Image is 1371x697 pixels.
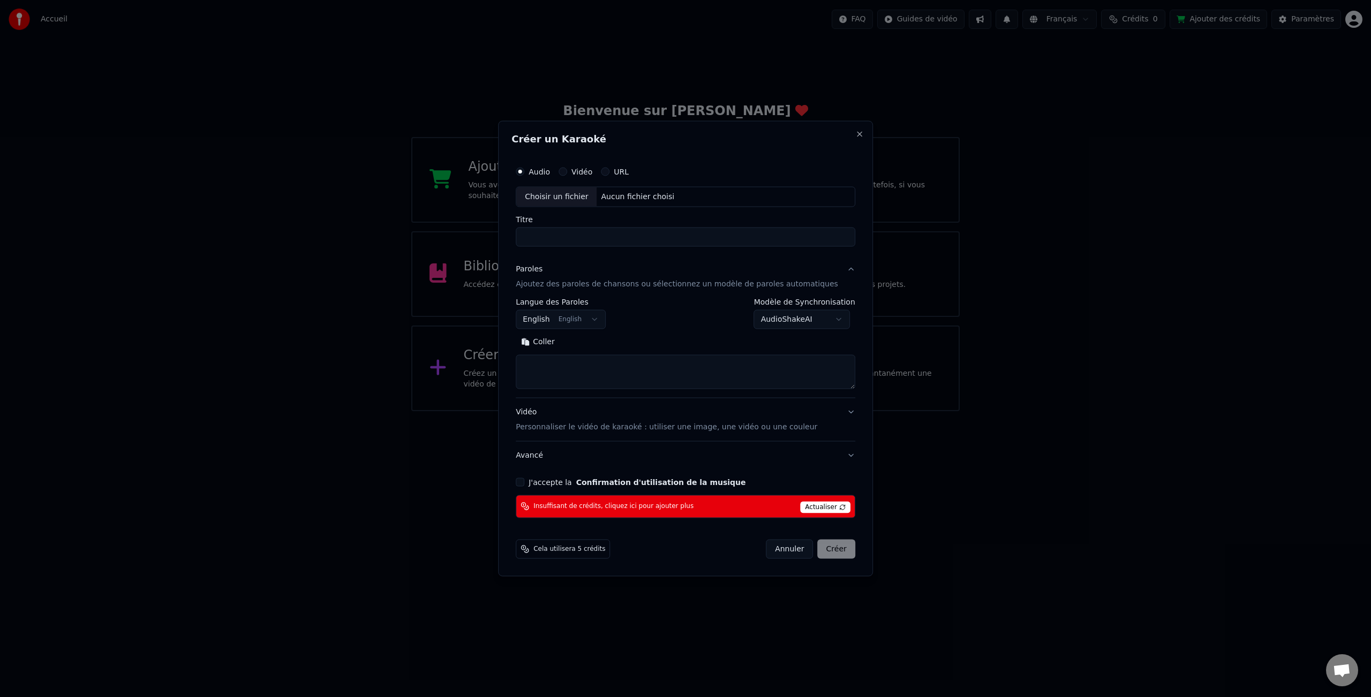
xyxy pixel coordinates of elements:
label: URL [614,168,629,176]
button: ParolesAjoutez des paroles de chansons ou sélectionnez un modèle de paroles automatiques [516,255,855,298]
label: Langue des Paroles [516,298,606,306]
span: Cela utilisera 5 crédits [533,544,605,553]
p: Ajoutez des paroles de chansons ou sélectionnez un modèle de paroles automatiques [516,279,838,290]
span: Actualiser [800,501,850,513]
div: Paroles [516,264,543,275]
button: J'accepte la [576,478,746,486]
button: Annuler [766,539,813,558]
span: Insuffisant de crédits, cliquez ici pour ajouter plus [533,502,694,511]
label: Modèle de Synchronisation [754,298,855,306]
button: Avancé [516,441,855,469]
label: Vidéo [571,168,592,176]
label: Titre [516,216,855,223]
h2: Créer un Karaoké [511,134,860,144]
button: VidéoPersonnaliser le vidéo de karaoké : utiliser une image, une vidéo ou une couleur [516,398,855,441]
button: Coller [516,334,560,351]
div: Vidéo [516,407,817,433]
div: ParolesAjoutez des paroles de chansons ou sélectionnez un modèle de paroles automatiques [516,298,855,398]
label: Audio [529,168,550,176]
label: J'accepte la [529,478,745,486]
div: Choisir un fichier [516,187,597,207]
p: Personnaliser le vidéo de karaoké : utiliser une image, une vidéo ou une couleur [516,421,817,432]
div: Aucun fichier choisi [597,192,679,202]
